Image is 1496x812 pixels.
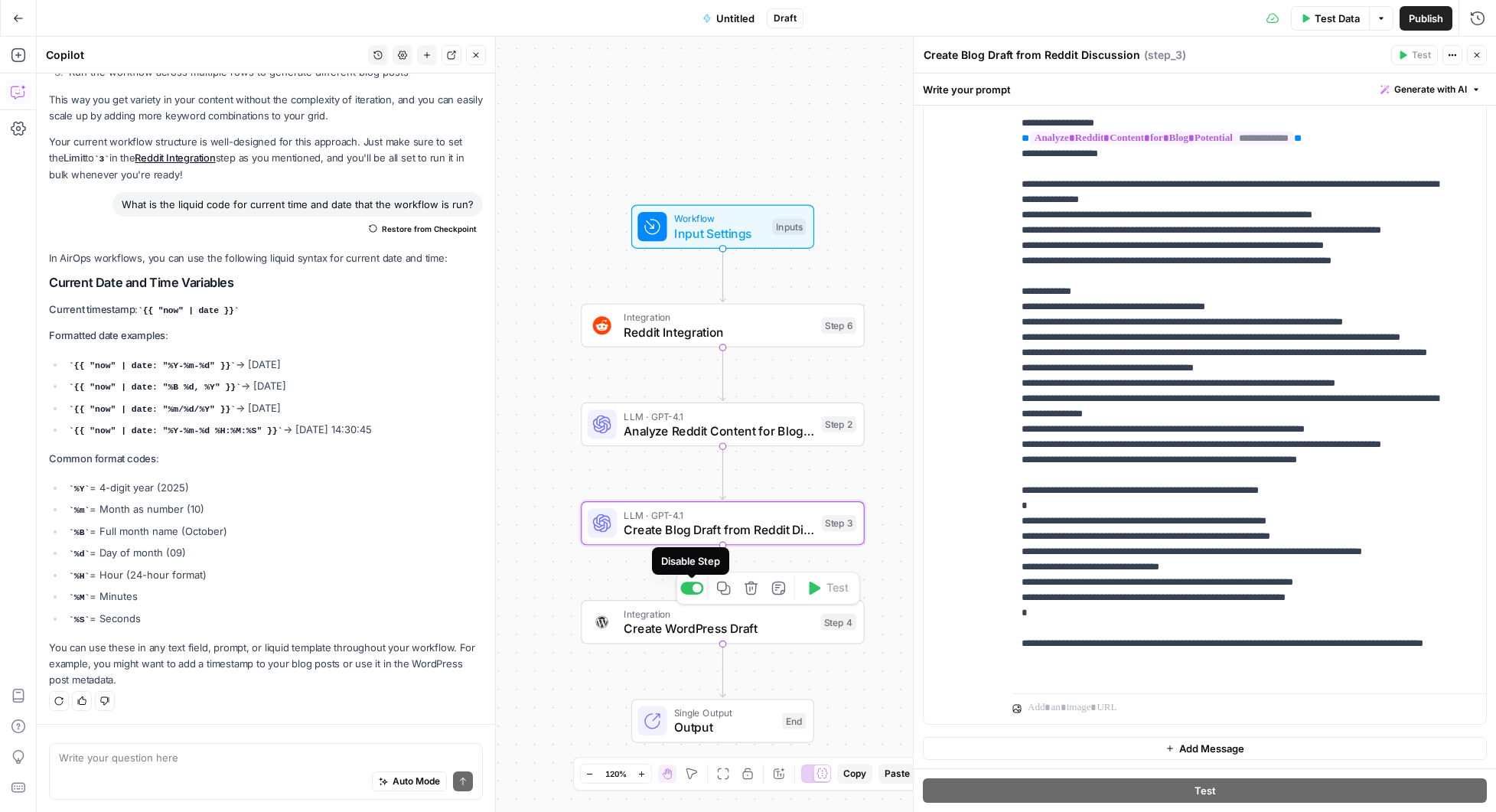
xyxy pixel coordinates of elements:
div: Inputs [772,218,806,235]
span: Test [1195,783,1216,798]
g: Edge from step_6 to step_2 [720,347,725,400]
li: → [DATE] [65,357,483,373]
code: {{ "now" | date }} [138,306,239,315]
span: LLM · GPT-4.1 [624,409,814,423]
code: {{ "now" | date: "%Y-%m-%d" }} [69,361,236,370]
button: Generate with AI [1374,80,1487,99]
div: IntegrationCreate WordPress DraftStep 4Test [581,600,865,644]
p: : [49,328,483,344]
div: Step 2 [822,416,856,433]
div: IntegrationReddit IntegrationStep 6 [581,304,865,347]
strong: Common format codes [49,452,156,465]
button: Restore from Checkpoint [363,220,483,238]
p: In AirOps workflows, you can use the following liquid syntax for current date and time: [49,250,483,266]
p: You can use these in any text field, prompt, or liquid template throughout your workflow. For exa... [49,640,483,688]
div: Write your prompt [914,73,1496,105]
g: Edge from step_4 to end [720,644,725,696]
div: What is the liquid code for current time and date that the workflow is run? [112,192,483,217]
p: : [49,451,483,467]
code: {{ "now" | date: "%m/%d/%Y" }} [69,405,236,414]
div: End [782,713,806,729]
span: Untitled [716,11,755,26]
span: Integration [624,310,814,324]
span: ( step_3 ) [1144,47,1186,63]
div: Step 6 [822,318,856,334]
img: WordPress%20logotype.png [593,613,611,631]
span: Publish [1409,11,1443,26]
code: 3 [94,155,109,164]
code: %H [69,572,90,581]
span: Test [1412,48,1431,62]
code: %B [69,528,90,537]
span: Create Blog Draft from Reddit Discussion [624,520,814,539]
button: Copy [837,764,872,784]
div: Copilot [46,47,363,63]
li: = Full month name (October) [65,523,483,540]
li: = Seconds [65,611,483,628]
g: Edge from step_2 to step_3 [720,446,725,499]
div: LLM · GPT-4.1Analyze Reddit Content for Blog PotentialStep 2 [581,403,865,446]
strong: Formatted date examples [49,329,165,341]
a: Reddit Integration [135,152,215,164]
li: = Month as number (10) [65,501,483,518]
button: Test Data [1291,6,1369,31]
li: → [DATE] 14:30:45 [65,422,483,439]
div: Step 4 [820,614,856,631]
span: Paste [885,767,910,781]
code: %S [69,615,90,624]
div: WorkflowInput SettingsInputs [581,205,865,249]
span: Create WordPress Draft [624,619,813,638]
button: Untitled [693,6,764,31]
span: Workflow [674,211,764,226]
strong: Current timestamp [49,303,135,315]
button: Publish [1400,6,1452,31]
code: {{ "now" | date: "%B %d, %Y" }} [69,383,241,392]
p: : [49,302,483,318]
code: {{ "now" | date: "%Y-%m-%d %H:%M:%S" }} [69,426,283,435]
code: %M [69,593,90,602]
g: Edge from step_3 to step_4 [720,545,725,598]
button: Paste [878,764,916,784]
code: %d [69,549,90,559]
p: This way you get variety in your content without the complexity of iteration, and you can easily ... [49,92,483,124]
strong: Limit [64,152,85,164]
h2: Current Date and Time Variables [49,276,483,290]
span: Draft [774,11,797,25]
span: Output [674,718,775,736]
li: = Hour (24-hour format) [65,567,483,584]
span: Integration [624,606,813,621]
li: = 4-digit year (2025) [65,480,483,497]
textarea: Create Blog Draft from Reddit Discussion [924,47,1140,63]
span: Restore from Checkpoint [382,223,477,235]
span: Single Output [674,706,775,720]
g: Edge from start to step_6 [720,249,725,302]
span: Copy [843,767,866,781]
span: Test Data [1315,11,1360,26]
img: reddit_icon.png [593,316,611,334]
span: Add Message [1179,741,1244,756]
p: Your current workflow structure is well-designed for this approach. Just make sure to set the to ... [49,134,483,183]
li: → [DATE] [65,378,483,395]
span: LLM · GPT-4.1 [624,507,814,522]
button: Test [923,778,1487,803]
div: LLM · GPT-4.1Create Blog Draft from Reddit DiscussionStep 3 [581,501,865,545]
button: Auto Mode [372,771,447,791]
span: Reddit Integration [624,323,814,341]
button: Add Message [923,737,1487,760]
div: Single OutputOutputEnd [581,699,865,742]
div: Step 3 [822,515,856,532]
span: Analyze Reddit Content for Blog Potential [624,422,814,440]
code: %m [69,506,90,515]
li: = Minutes [65,589,483,605]
li: = Day of month (09) [65,545,483,562]
button: Test [1391,45,1438,65]
code: %Y [69,484,90,494]
span: Auto Mode [393,774,440,788]
span: Generate with AI [1394,83,1467,96]
div: user [924,64,1000,723]
span: 120% [605,768,627,780]
span: Input Settings [674,224,764,243]
li: → [DATE] [65,400,483,417]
